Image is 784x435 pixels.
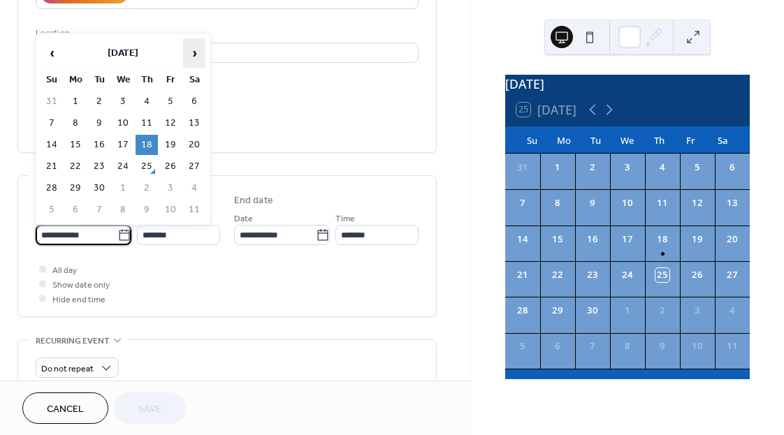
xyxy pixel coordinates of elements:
[707,127,739,154] div: Sa
[183,200,205,220] td: 11
[112,70,134,90] th: We
[516,127,548,154] div: Su
[183,91,205,112] td: 6
[112,135,134,155] td: 17
[586,339,600,353] div: 7
[112,113,134,133] td: 10
[725,339,739,353] div: 11
[112,178,134,198] td: 1
[41,39,62,67] span: ‹
[183,113,205,133] td: 13
[136,178,158,198] td: 2
[112,91,134,112] td: 3
[183,135,205,155] td: 20
[136,135,158,155] td: 18
[88,178,110,198] td: 30
[586,304,600,318] div: 30
[159,178,182,198] td: 3
[586,161,600,175] div: 2
[586,196,600,210] div: 9
[112,156,134,177] td: 24
[549,127,580,154] div: Mo
[586,233,600,246] div: 16
[41,178,63,198] td: 28
[41,113,63,133] td: 7
[64,113,87,133] td: 8
[690,339,704,353] div: 10
[52,263,77,278] span: All day
[52,293,106,307] span: Hide end time
[88,135,110,155] td: 16
[586,268,600,282] div: 23
[159,156,182,177] td: 26
[690,268,704,282] div: 26
[580,127,611,154] div: Tu
[234,193,273,208] div: End date
[551,161,565,175] div: 1
[159,91,182,112] td: 5
[690,161,704,175] div: 5
[136,91,158,112] td: 4
[725,161,739,175] div: 6
[516,161,530,175] div: 31
[725,304,739,318] div: 4
[88,200,110,220] td: 7
[655,196,669,210] div: 11
[64,70,87,90] th: Mo
[335,212,355,226] span: Time
[41,361,94,377] span: Do not repeat
[183,70,205,90] th: Sa
[644,127,675,154] div: Th
[22,392,108,424] button: Cancel
[88,70,110,90] th: Tu
[620,339,634,353] div: 8
[690,196,704,210] div: 12
[159,135,182,155] td: 19
[690,304,704,318] div: 3
[36,26,416,40] div: Location
[690,233,704,246] div: 19
[516,196,530,210] div: 7
[47,402,84,417] span: Cancel
[516,268,530,282] div: 21
[234,212,253,226] span: Date
[136,113,158,133] td: 11
[620,196,634,210] div: 10
[88,91,110,112] td: 2
[41,200,63,220] td: 5
[159,113,182,133] td: 12
[159,70,182,90] th: Fr
[655,233,669,246] div: 18
[183,178,205,198] td: 4
[41,91,63,112] td: 31
[725,233,739,246] div: 20
[136,156,158,177] td: 25
[551,233,565,246] div: 15
[611,127,643,154] div: We
[551,339,565,353] div: 6
[112,200,134,220] td: 8
[620,233,634,246] div: 17
[516,304,530,318] div: 28
[88,156,110,177] td: 23
[620,161,634,175] div: 3
[136,70,158,90] th: Th
[41,70,63,90] th: Su
[516,233,530,246] div: 14
[551,268,565,282] div: 22
[655,161,669,175] div: 4
[551,304,565,318] div: 29
[675,127,706,154] div: Fr
[36,334,110,348] span: Recurring event
[551,196,565,210] div: 8
[64,91,87,112] td: 1
[516,339,530,353] div: 5
[655,339,669,353] div: 9
[64,200,87,220] td: 6
[64,135,87,155] td: 15
[655,268,669,282] div: 25
[725,268,739,282] div: 27
[41,156,63,177] td: 21
[64,178,87,198] td: 29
